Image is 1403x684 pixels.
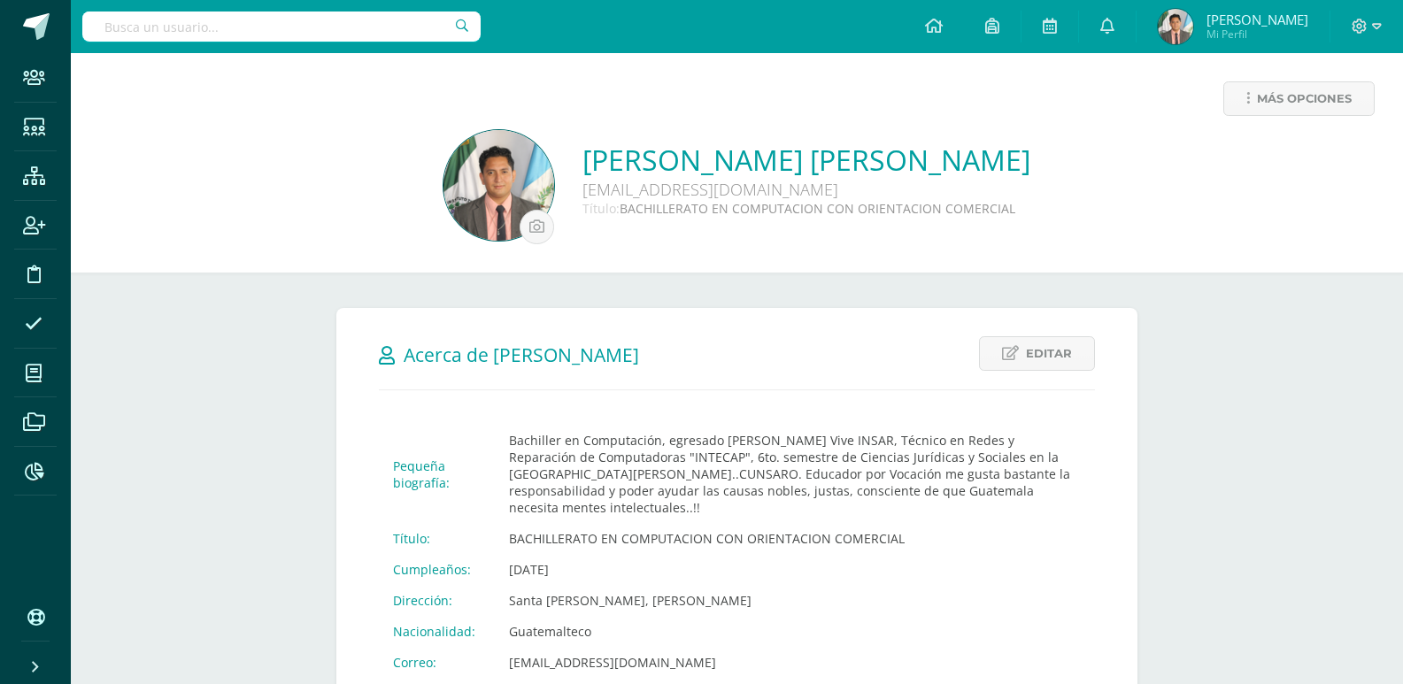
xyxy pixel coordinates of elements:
[979,336,1095,371] a: Editar
[404,342,639,367] span: Acerca de [PERSON_NAME]
[379,647,495,678] td: Correo:
[495,523,1095,554] td: BACHILLERATO EN COMPUTACION CON ORIENTACION COMERCIAL
[582,179,1030,200] div: [EMAIL_ADDRESS][DOMAIN_NAME]
[82,12,481,42] input: Busca un usuario...
[582,141,1030,179] a: [PERSON_NAME] [PERSON_NAME]
[379,523,495,554] td: Título:
[620,200,1015,217] span: BACHILLERATO EN COMPUTACION CON ORIENTACION COMERCIAL
[495,647,1095,678] td: [EMAIL_ADDRESS][DOMAIN_NAME]
[582,200,620,217] span: Título:
[379,585,495,616] td: Dirección:
[495,616,1095,647] td: Guatemalteco
[379,616,495,647] td: Nacionalidad:
[1026,337,1072,370] span: Editar
[1158,9,1193,44] img: 68712ac611bf39f738fa84918dce997e.png
[1223,81,1375,116] a: Más opciones
[495,554,1095,585] td: [DATE]
[379,425,495,523] td: Pequeña biografía:
[495,585,1095,616] td: Santa [PERSON_NAME], [PERSON_NAME]
[1206,11,1308,28] span: [PERSON_NAME]
[443,130,554,241] img: 58acb9e6051b9fde0084bcd343c4626f.png
[1206,27,1308,42] span: Mi Perfil
[379,554,495,585] td: Cumpleaños:
[495,425,1095,523] td: Bachiller en Computación, egresado [PERSON_NAME] Vive INSAR, Técnico en Redes y Reparación de Com...
[1257,82,1352,115] span: Más opciones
